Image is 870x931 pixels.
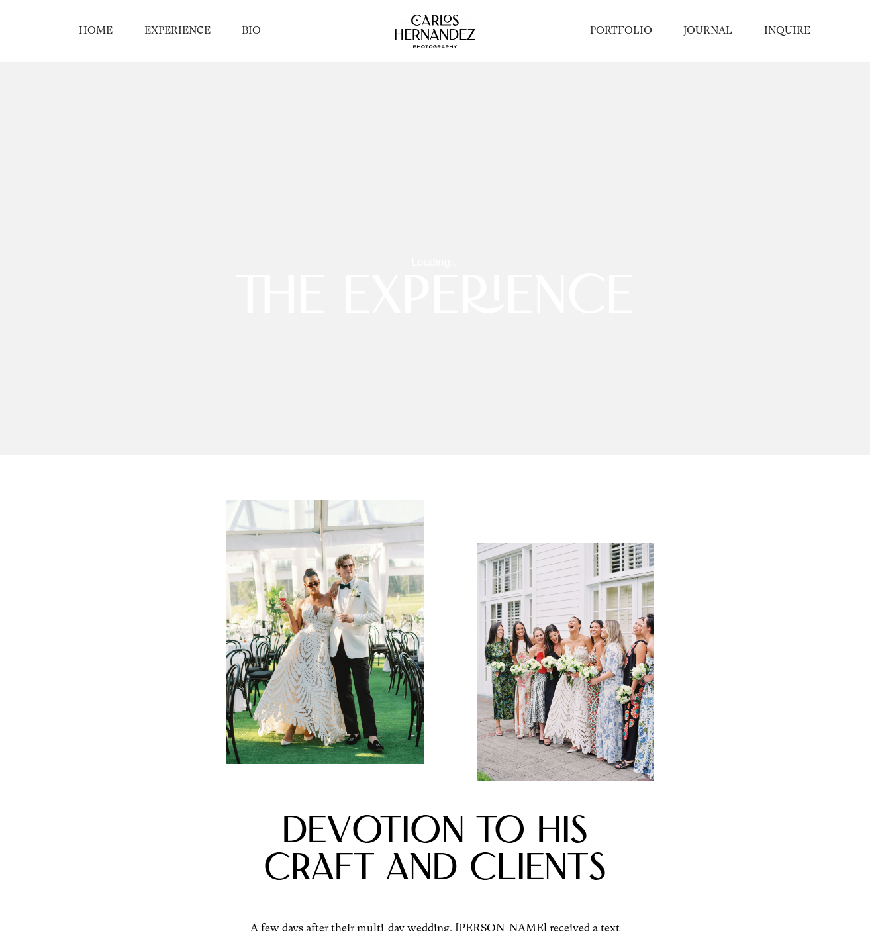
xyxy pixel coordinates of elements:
[235,273,634,326] span: THE EXPERIENCE
[764,24,810,38] a: INQUIRE
[683,24,732,38] a: JOURNAL
[264,852,606,889] span: craft and clients
[144,24,211,38] a: EXPERIENCE
[79,24,113,38] a: HOME
[590,24,652,38] a: PORTFOLIO
[282,815,589,852] span: devotion to his
[242,24,261,38] a: BIO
